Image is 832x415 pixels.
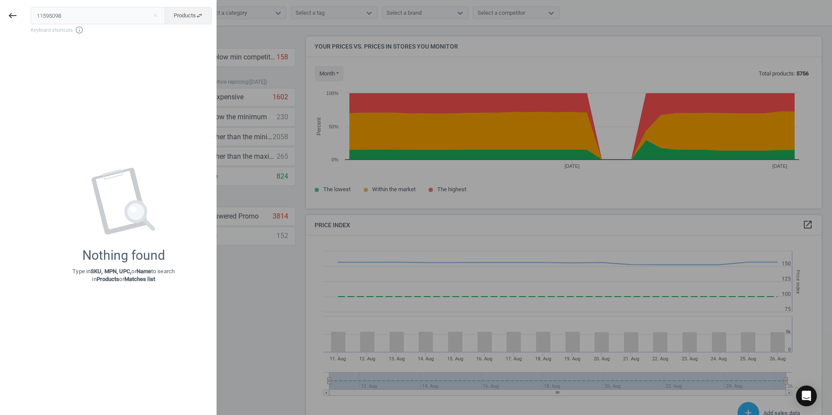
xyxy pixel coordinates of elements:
[82,248,165,263] div: Nothing found
[91,268,131,274] strong: SKU, MPN, UPC,
[149,12,162,20] button: Close
[3,6,23,26] button: keyboard_backspace
[796,386,817,406] div: Open Intercom Messenger
[75,26,84,34] i: info_outline
[72,268,175,283] p: Type in or to search in or
[7,10,18,21] i: keyboard_backspace
[165,7,212,24] button: Productsswap_horiz
[31,7,166,24] input: Enter the SKU or product name
[31,26,212,34] span: Keyboard shortcuts
[136,268,151,274] strong: Name
[124,276,155,282] strong: Matches list
[174,12,203,20] span: Products
[196,12,203,19] i: swap_horiz
[97,276,120,282] strong: Products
